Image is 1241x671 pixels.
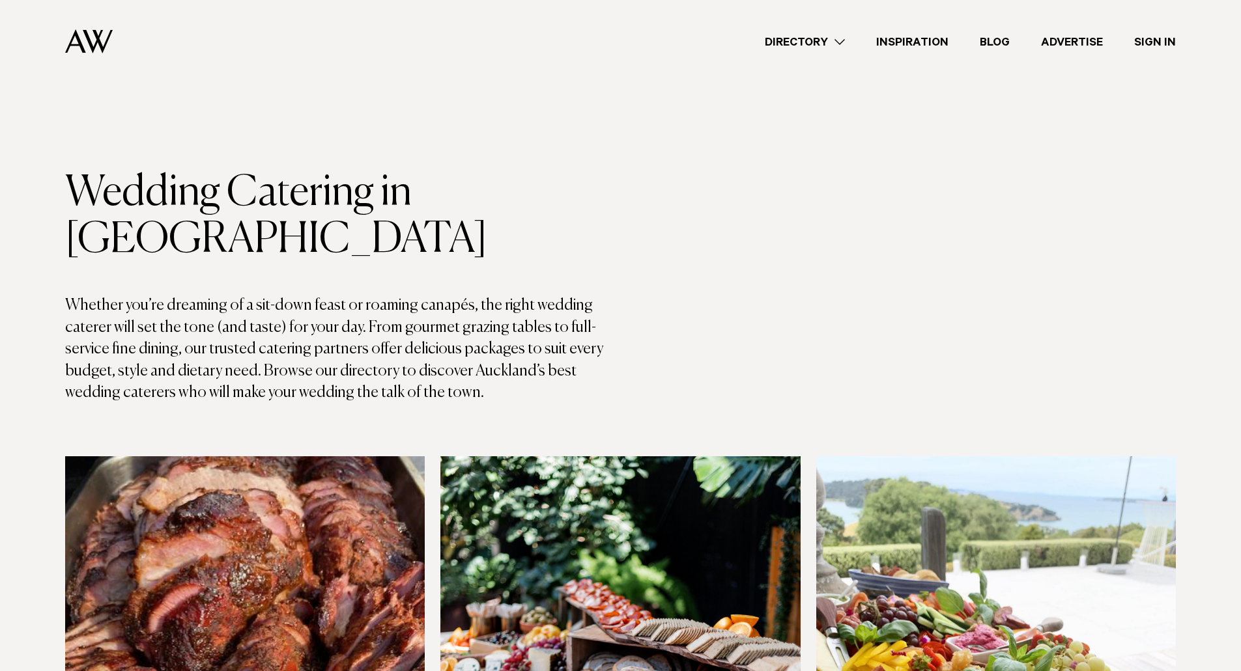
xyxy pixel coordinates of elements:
[1119,33,1191,51] a: Sign In
[65,170,621,264] h1: Wedding Catering in [GEOGRAPHIC_DATA]
[749,33,861,51] a: Directory
[964,33,1025,51] a: Blog
[65,29,113,53] img: Auckland Weddings Logo
[1025,33,1119,51] a: Advertise
[861,33,964,51] a: Inspiration
[65,295,621,404] p: Whether you’re dreaming of a sit-down feast or roaming canapés, the right wedding caterer will se...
